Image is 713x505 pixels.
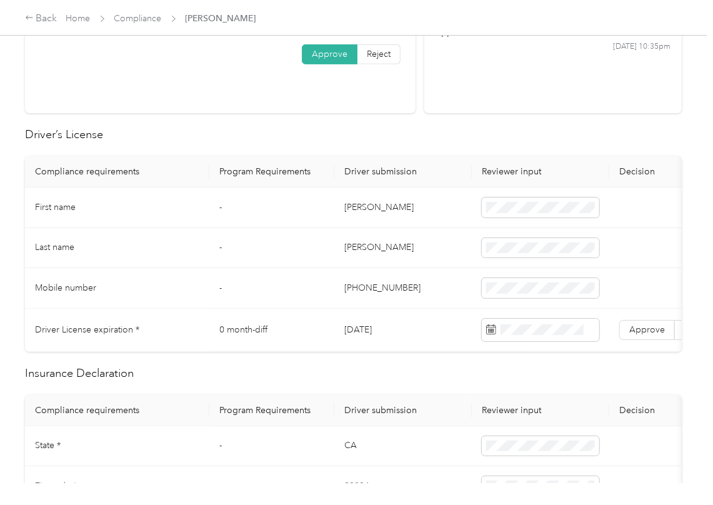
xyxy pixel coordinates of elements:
span: Approve [629,324,665,335]
td: - [209,228,334,269]
td: [PERSON_NAME] [334,187,472,228]
td: [PERSON_NAME] [334,228,472,269]
th: Reviewer input [472,395,609,426]
th: Program Requirements [209,156,334,187]
th: Compliance requirements [25,395,209,426]
td: - [209,187,334,228]
span: [PERSON_NAME] [186,12,256,25]
td: [DATE] [334,309,472,352]
span: Last name [35,242,74,252]
td: CA [334,426,472,467]
span: Reject [367,49,391,59]
td: Last name [25,228,209,269]
span: Zip code * [35,481,77,491]
h2: Driver’s License [25,126,682,143]
a: Home [66,13,91,24]
th: Driver submission [334,156,472,187]
span: Driver License expiration * [35,324,139,335]
td: 0 month-diff [209,309,334,352]
td: - [209,268,334,309]
a: Compliance [114,13,162,24]
span: Mobile number [35,282,96,293]
th: Compliance requirements [25,156,209,187]
td: State * [25,426,209,467]
th: Driver submission [334,395,472,426]
th: Program Requirements [209,395,334,426]
th: Reviewer input [472,156,609,187]
iframe: Everlance-gr Chat Button Frame [643,435,713,505]
span: First name [35,202,76,212]
td: First name [25,187,209,228]
td: Mobile number [25,268,209,309]
time: [DATE] 10:35pm [614,41,671,52]
td: - [209,426,334,467]
h2: Insurance Declaration [25,365,682,382]
div: Back [25,11,57,26]
span: Approve [312,49,347,59]
td: Driver License expiration * [25,309,209,352]
td: [PHONE_NUMBER] [334,268,472,309]
span: State * [35,440,61,451]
